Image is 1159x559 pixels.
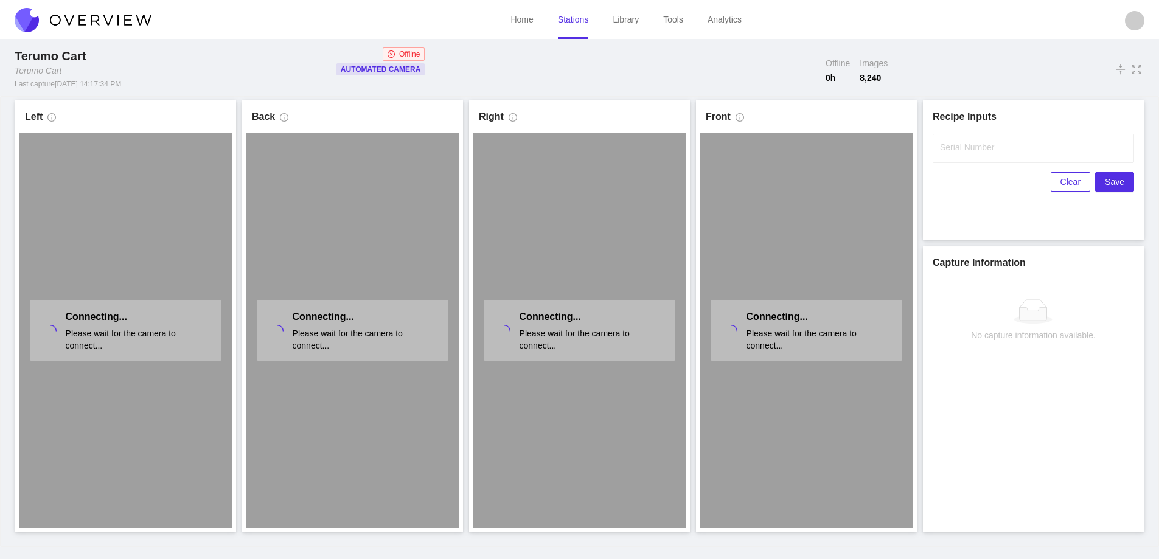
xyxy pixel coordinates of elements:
[663,15,683,24] a: Tools
[933,255,1134,270] h1: Capture Information
[341,63,421,75] p: Automated Camera
[388,50,395,58] span: close-circle
[15,79,121,89] div: Last capture [DATE] 14:17:34 PM
[1105,175,1124,189] span: Save
[723,323,739,342] span: loading
[43,323,58,342] span: loading
[496,323,512,342] span: loading
[971,328,1096,342] div: No capture information available.
[1095,172,1134,192] button: Save
[1051,172,1090,192] button: Clear
[270,323,285,342] span: loading
[736,113,744,127] span: info-circle
[479,109,504,124] h1: Right
[860,72,888,84] span: 8,240
[47,113,56,127] span: info-circle
[66,311,127,322] span: Connecting...
[747,327,894,352] span: Please wait for the camera to connect...
[293,311,354,322] span: Connecting...
[940,141,994,153] label: Serial Number
[15,49,86,63] span: Terumo Cart
[15,64,61,77] div: Terumo Cart
[280,113,288,127] span: info-circle
[293,327,440,352] span: Please wait for the camera to connect...
[399,48,420,60] span: Offline
[15,8,151,32] img: Overview
[747,311,808,322] span: Connecting...
[860,57,888,69] span: Images
[15,47,91,64] div: Terumo Cart
[520,311,581,322] span: Connecting...
[25,109,43,124] h1: Left
[708,15,742,24] a: Analytics
[66,327,213,352] span: Please wait for the camera to connect...
[1131,63,1142,76] span: fullscreen
[509,113,517,127] span: info-circle
[510,15,533,24] a: Home
[826,72,850,84] span: 0 h
[826,57,850,69] span: Offline
[706,109,731,124] h1: Front
[558,15,589,24] a: Stations
[1060,175,1081,189] span: Clear
[1115,62,1126,77] span: vertical-align-middle
[933,109,1134,124] h1: Recipe Inputs
[252,109,275,124] h1: Back
[520,327,667,352] span: Please wait for the camera to connect...
[613,15,639,24] a: Library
